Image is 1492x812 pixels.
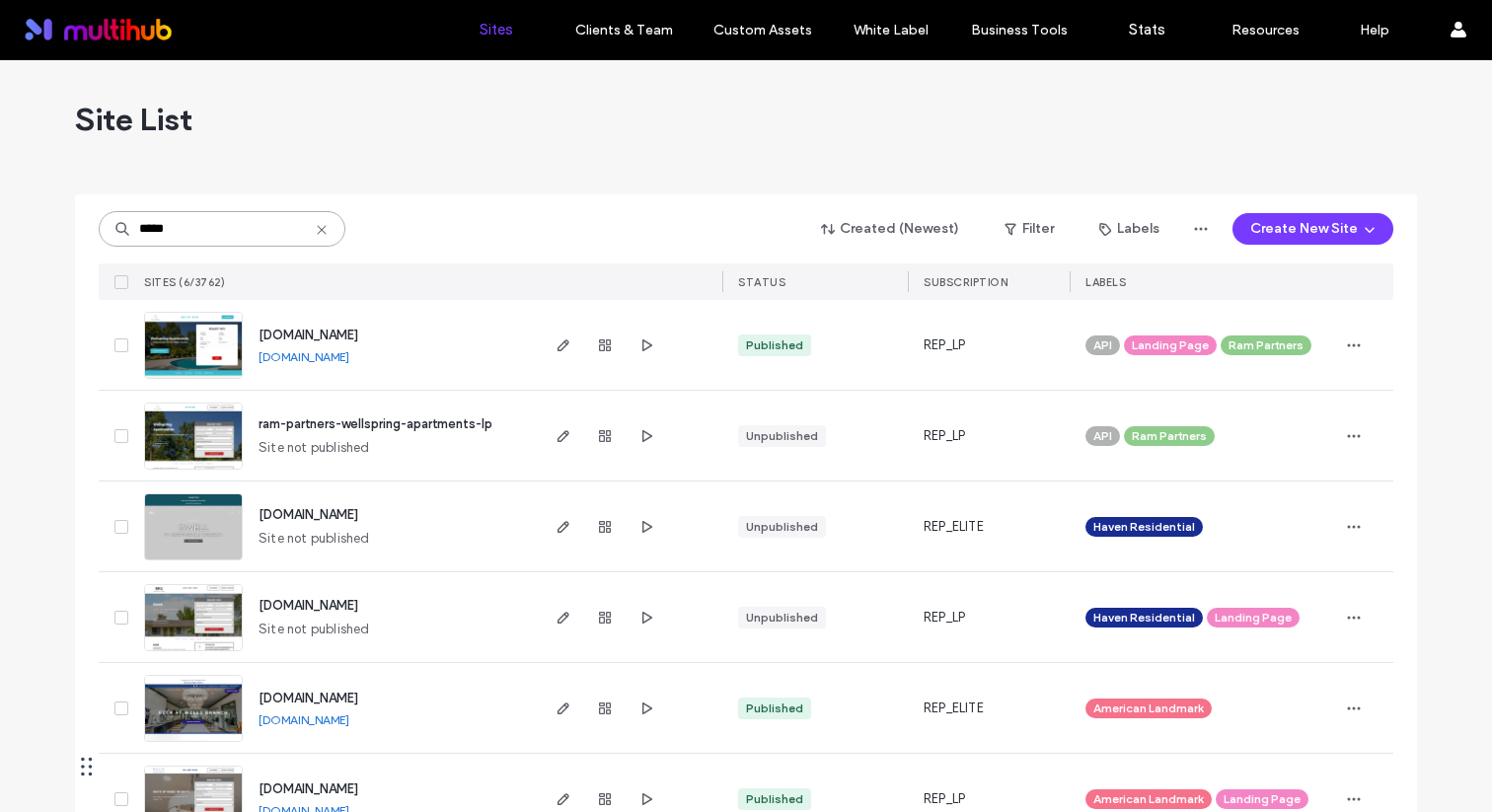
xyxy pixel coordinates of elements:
[1132,336,1209,354] span: Landing Page
[259,438,370,458] span: Site not published
[259,781,358,796] a: [DOMAIN_NAME]
[713,22,812,38] label: Custom Assets
[259,691,358,705] a: [DOMAIN_NAME]
[259,620,370,639] span: Site not published
[1082,213,1177,245] button: Labels
[1215,609,1292,627] span: Landing Page
[924,335,965,355] span: REP_LP
[924,699,984,718] span: REP_ELITE
[259,416,492,431] a: ram-partners-wellspring-apartments-lp
[1093,336,1112,354] span: API
[81,737,93,796] div: Drag
[144,275,225,289] span: SITES (6/3762)
[259,712,349,727] a: [DOMAIN_NAME]
[45,14,86,32] span: Help
[1085,275,1126,289] span: LABELS
[738,275,785,289] span: STATUS
[746,336,803,354] div: Published
[259,529,370,549] span: Site not published
[1093,790,1204,808] span: American Landmark
[259,598,358,613] a: [DOMAIN_NAME]
[1093,518,1195,536] span: Haven Residential
[746,609,818,627] div: Unpublished
[924,517,984,537] span: REP_ELITE
[1224,790,1301,808] span: Landing Page
[1229,336,1304,354] span: Ram Partners
[1093,609,1195,627] span: Haven Residential
[1093,427,1112,445] span: API
[746,427,818,445] div: Unpublished
[985,213,1074,245] button: Filter
[1129,21,1165,38] label: Stats
[854,22,929,38] label: White Label
[924,789,965,809] span: REP_LP
[924,608,965,627] span: REP_LP
[259,328,358,342] a: [DOMAIN_NAME]
[75,100,192,139] span: Site List
[971,22,1068,38] label: Business Tools
[1231,22,1300,38] label: Resources
[746,790,803,808] div: Published
[575,22,673,38] label: Clients & Team
[259,507,358,522] a: [DOMAIN_NAME]
[1232,213,1393,245] button: Create New Site
[1132,427,1207,445] span: Ram Partners
[480,21,513,38] label: Sites
[259,349,349,364] a: [DOMAIN_NAME]
[746,518,818,536] div: Unpublished
[804,213,977,245] button: Created (Newest)
[1093,700,1204,717] span: American Landmark
[746,700,803,717] div: Published
[924,426,965,446] span: REP_LP
[1360,22,1389,38] label: Help
[924,275,1007,289] span: SUBSCRIPTION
